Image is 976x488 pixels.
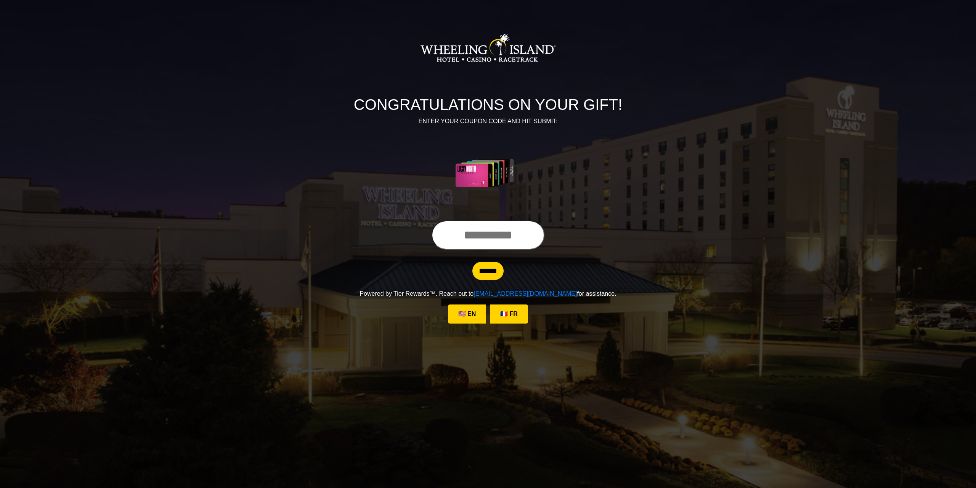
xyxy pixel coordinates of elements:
[446,304,530,324] div: Language Selection
[474,290,577,297] a: [EMAIL_ADDRESS][DOMAIN_NAME]
[437,135,539,211] img: Center Image
[490,304,528,324] a: 🇫🇷 FR
[360,290,616,297] span: Powered by Tier Rewards™. Reach out to for assistance.
[276,95,700,114] h1: CONGRATULATIONS ON YOUR GIFT!
[276,117,700,126] p: ENTER YOUR COUPON CODE AND HIT SUBMIT:
[420,10,556,86] img: Logo
[448,304,486,324] a: 🇺🇸 EN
